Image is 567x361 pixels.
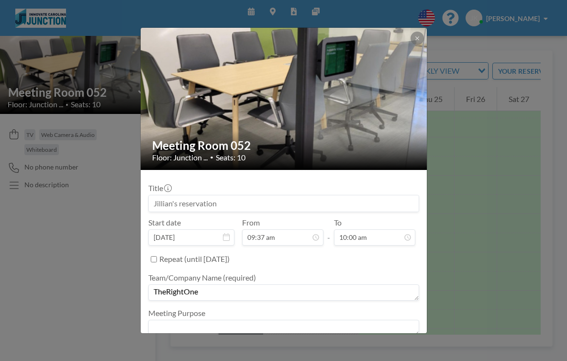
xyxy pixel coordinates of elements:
label: Meeting Purpose [148,308,205,318]
label: Repeat (until [DATE]) [159,254,230,264]
label: Start date [148,218,181,227]
label: To [334,218,342,227]
label: Title [148,183,171,193]
span: • [210,154,213,161]
span: Seats: 10 [216,153,245,162]
span: - [327,221,330,242]
label: Team/Company Name (required) [148,273,256,282]
input: Jillian's reservation [149,195,419,212]
label: From [242,218,260,227]
img: 537.jpg [141,27,428,171]
span: Floor: Junction ... [152,153,208,162]
h2: Meeting Room 052 [152,138,416,153]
